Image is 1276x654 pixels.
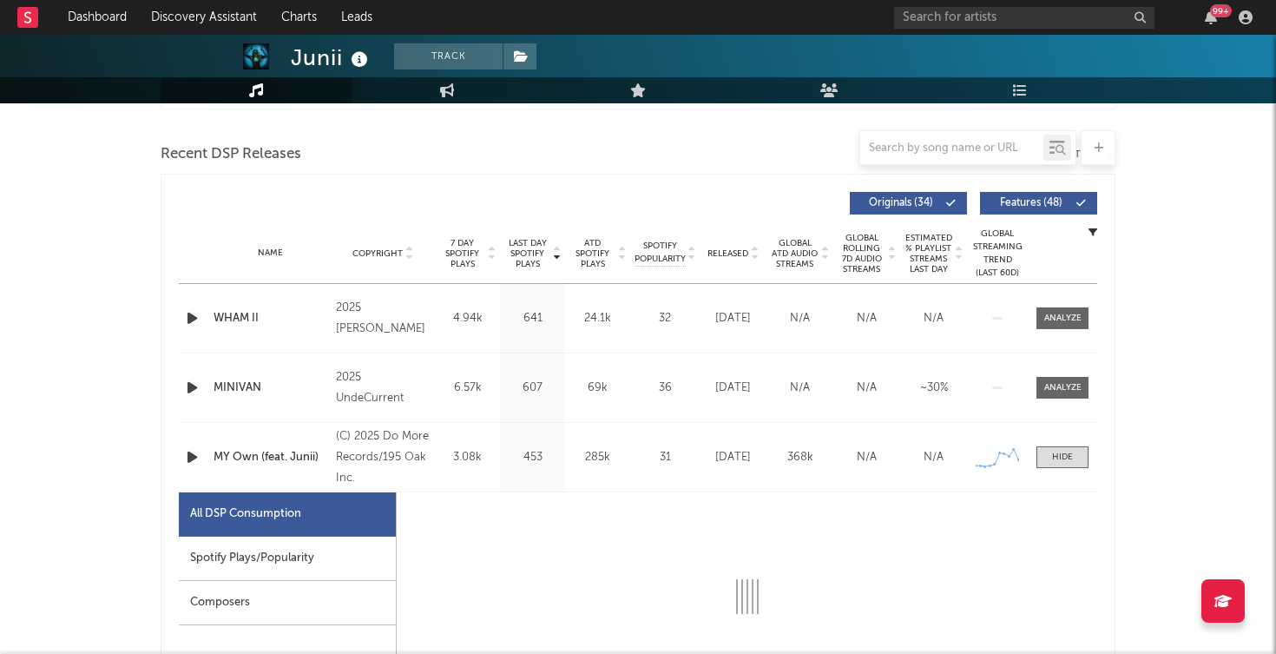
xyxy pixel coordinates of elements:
div: 2025 UndeCurrent [336,367,431,409]
div: Name [214,247,327,260]
div: N/A [838,449,896,466]
div: 4.94k [439,310,496,327]
span: Originals ( 34 ) [861,198,941,208]
span: Global ATD Audio Streams [771,238,819,269]
span: Spotify Popularity [635,240,686,266]
span: ATD Spotify Plays [569,238,615,269]
a: MINIVAN [214,380,327,397]
div: 6.57k [439,380,496,397]
div: [DATE] [704,449,762,466]
button: Track [394,43,503,69]
div: 31 [635,449,695,466]
div: Composers [179,581,396,625]
div: Global Streaming Trend (Last 60D) [971,228,1023,280]
span: Global Rolling 7D Audio Streams [838,233,885,274]
div: Junii [291,43,372,72]
div: 285k [569,449,626,466]
div: ~ 30 % [904,380,963,397]
div: N/A [771,310,829,327]
div: 24.1k [569,310,626,327]
div: 2025 [PERSON_NAME] [336,298,431,340]
span: Last Day Spotify Plays [504,238,550,269]
div: [DATE] [704,380,762,397]
input: Search for artists [894,7,1154,29]
button: Features(48) [980,192,1097,215]
button: Originals(34) [850,192,967,215]
div: 36 [635,380,695,397]
div: N/A [838,380,896,397]
div: 368k [771,449,829,466]
div: Spotify Plays/Popularity [179,537,396,581]
div: N/A [838,310,896,327]
div: 69k [569,380,626,397]
div: 641 [504,310,561,327]
span: Features ( 48 ) [991,198,1071,208]
button: 99+ [1205,10,1217,24]
span: Estimated % Playlist Streams Last Day [904,233,952,274]
span: Released [707,248,748,259]
div: N/A [771,380,829,397]
a: MY Own (feat. Junii) [214,449,327,466]
div: 32 [635,310,695,327]
div: (C) 2025 Do More Records/195 Oak Inc. [336,426,431,489]
div: 453 [504,449,561,466]
div: N/A [904,310,963,327]
div: [DATE] [704,310,762,327]
div: All DSP Consumption [190,504,301,525]
div: 99 + [1210,4,1232,17]
span: Copyright [352,248,403,259]
input: Search by song name or URL [860,142,1043,155]
div: All DSP Consumption [179,492,396,537]
a: WHAM II [214,310,327,327]
div: 3.08k [439,449,496,466]
div: N/A [904,449,963,466]
span: 7 Day Spotify Plays [439,238,485,269]
div: 607 [504,380,561,397]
